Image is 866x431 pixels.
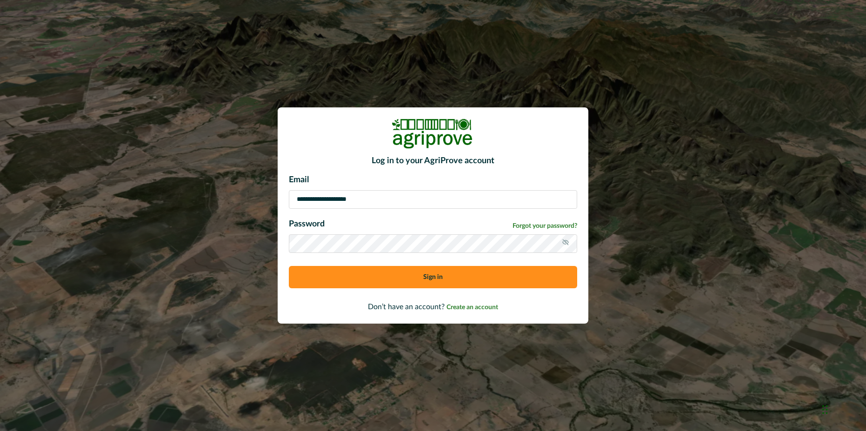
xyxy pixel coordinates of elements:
p: Email [289,174,577,186]
a: Create an account [446,303,498,311]
h2: Log in to your AgriProve account [289,156,577,166]
span: Create an account [446,304,498,311]
img: Logo Image [391,119,475,149]
button: Sign in [289,266,577,288]
a: Forgot your password? [513,221,577,231]
p: Don’t have an account? [289,301,577,312]
iframe: Chat Widget [819,386,866,431]
p: Password [289,218,325,231]
div: Drag [822,396,828,424]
